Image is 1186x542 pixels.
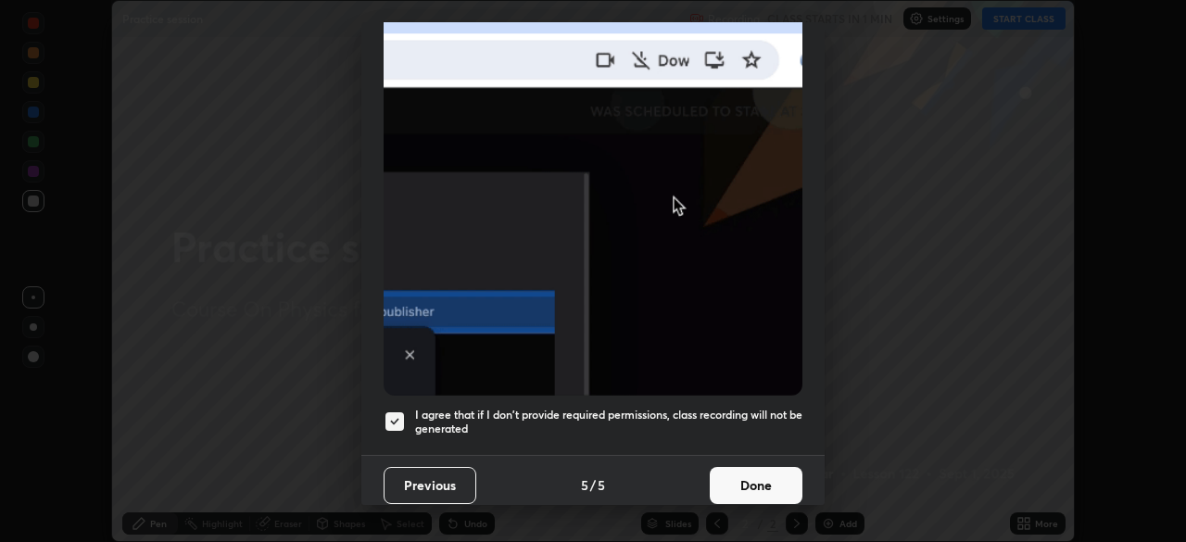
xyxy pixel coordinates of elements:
[710,467,802,504] button: Done
[581,475,588,495] h4: 5
[415,408,802,436] h5: I agree that if I don't provide required permissions, class recording will not be generated
[598,475,605,495] h4: 5
[384,467,476,504] button: Previous
[590,475,596,495] h4: /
